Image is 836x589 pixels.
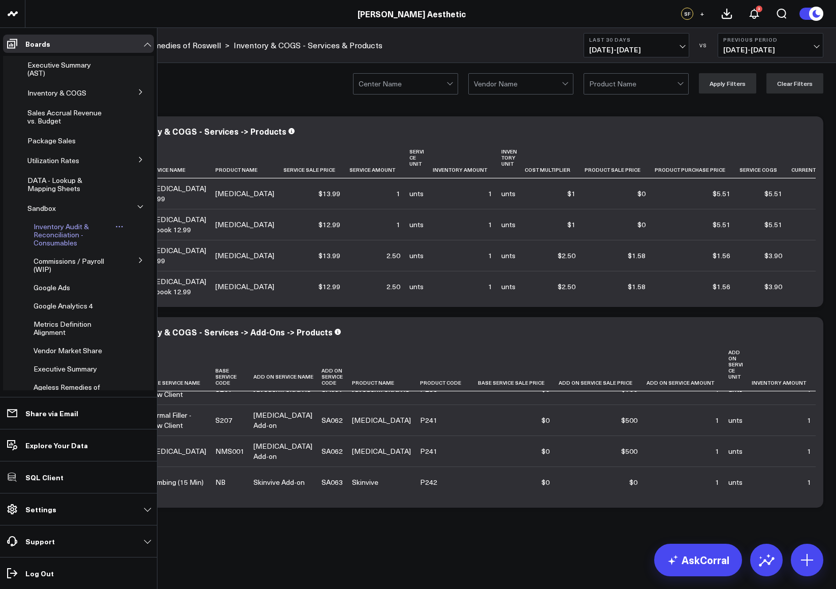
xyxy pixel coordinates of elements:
div: SA062 [321,446,343,456]
span: Commissions / Payroll (WIP) [34,256,106,274]
div: $2.50 [558,282,575,292]
th: Product Sale Price [585,143,655,178]
a: Sandbox [27,204,56,212]
button: Previous Period[DATE]-[DATE] [718,33,823,57]
a: Commissions / Payroll (WIP) [34,257,111,273]
div: unts [728,477,743,487]
div: SF [681,8,693,20]
a: Utilization Rates [27,157,79,165]
th: Service Sale Price [283,143,349,178]
div: $1.58 [628,251,646,261]
div: $0 [629,477,637,487]
div: P242 [420,477,437,487]
p: Log Out [25,569,54,577]
th: Base Service Code [215,344,253,391]
div: $1.56 [713,251,730,261]
div: Numbing (15 Min) [147,477,204,487]
div: [MEDICAL_DATA] [215,282,274,292]
div: > [113,40,230,51]
div: unts [728,446,743,456]
div: $13.99 [318,251,340,261]
span: Inventory Audit & Reconciliation - Consumables [34,222,89,247]
th: Product Purchase Price [655,143,739,178]
div: 1 [488,189,492,199]
p: Explore Your Data [25,441,88,449]
a: Inventory & COGS [27,89,86,97]
div: [MEDICAL_DATA] [147,446,206,456]
span: Google Ads [34,283,70,292]
div: 1 [396,189,400,199]
div: Dermal Filler - New Client [147,410,206,430]
span: Utilization Rates [27,156,79,165]
span: Vendor Market Share [34,346,102,355]
div: NMS001 [215,446,244,456]
a: Google Analytics 4 [34,302,93,310]
div: P241 [420,446,437,456]
div: [MEDICAL_DATA] Rebook 12.99 [147,214,206,235]
div: [MEDICAL_DATA] Add-on [253,441,312,461]
div: 1 [488,220,492,230]
div: S207 [215,415,232,425]
span: Executive Summary [34,364,97,374]
a: DATA - Lookup & Mapping Sheets [27,176,112,193]
div: 1 [715,415,719,425]
a: SQL Client [3,468,154,486]
div: [MEDICAL_DATA] [215,189,274,199]
div: 2.50 [387,251,400,261]
div: $12.99 [318,282,340,292]
div: $1.58 [628,282,646,292]
div: [MEDICAL_DATA] [352,415,411,425]
div: unts [501,189,516,199]
div: [MEDICAL_DATA] [215,251,274,261]
span: Executive Summary (AST) [27,60,91,78]
div: VS [694,42,713,48]
div: $0 [541,446,550,456]
div: $5.51 [764,189,782,199]
span: Inventory & COGS [27,88,86,98]
div: unts [501,282,516,292]
span: [DATE] - [DATE] [723,46,818,54]
a: Inventory Audit & Reconciliation - Consumables [34,223,115,247]
div: 3 [756,6,762,12]
div: unts [728,415,743,425]
th: Inventory Amount [752,344,820,391]
div: $5.51 [713,189,730,199]
th: Base Service Name [147,344,215,391]
th: Add On Service Unit [728,344,752,391]
th: Service Amount [349,143,409,178]
th: Cost Multiplier [525,143,585,178]
span: Package Sales [27,136,76,145]
div: 1 [396,220,400,230]
th: Base Service Sale Price [478,344,559,391]
p: Boards [25,40,50,48]
p: SQL Client [25,473,63,481]
a: [PERSON_NAME] Aesthetic [358,8,466,19]
span: [DATE] - [DATE] [589,46,684,54]
div: SA062 [321,415,343,425]
div: $13.99 [318,189,340,199]
div: $3.90 [764,251,782,261]
div: $0 [541,415,550,425]
div: unts [409,220,424,230]
div: 1 [715,446,719,456]
div: $1 [567,220,575,230]
span: Metrics Definition Alignment [34,319,91,337]
a: Sales Accrual Revenue vs. Budget [27,109,112,125]
div: 1 [807,446,811,456]
a: Package Sales [27,137,76,145]
th: Service Name [147,143,215,178]
a: Ageless Remedies of Roswell [113,40,221,51]
div: [MEDICAL_DATA] 13.99 [147,183,206,204]
a: Executive Summary [34,365,97,373]
div: 1 [715,477,719,487]
div: $1.56 [713,282,730,292]
p: Settings [25,505,56,513]
div: $0 [541,477,550,487]
span: + [700,10,704,17]
div: [MEDICAL_DATA] Rebook 12.99 [147,276,206,297]
p: Support [25,537,55,545]
div: unts [409,251,424,261]
div: [MEDICAL_DATA] [215,220,274,230]
div: 1 [488,282,492,292]
div: $0 [637,220,646,230]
